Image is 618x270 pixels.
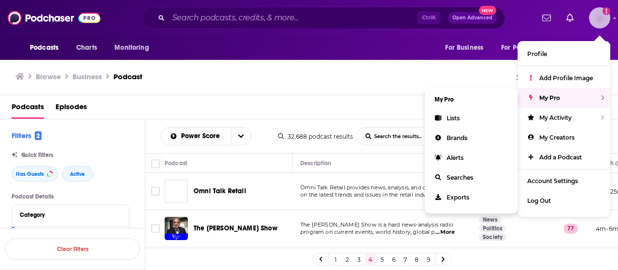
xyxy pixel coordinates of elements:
span: My Creators [539,134,575,141]
a: Charts [70,39,103,57]
span: 2 [35,131,42,140]
span: Power Score [181,133,223,140]
a: News [479,216,501,224]
span: Monitoring [114,41,149,55]
button: Category [20,209,121,221]
span: Add a Podcast [539,154,582,161]
h2: Filters [12,131,42,140]
a: Omni Talk Retail [165,180,188,203]
span: My Pro [539,94,560,101]
span: Charts [76,41,97,55]
span: Profile [527,50,547,57]
span: For Podcasters [501,41,548,55]
div: Podcast [165,157,187,169]
p: 77 [563,224,578,233]
a: 8 [412,254,421,265]
button: Open AdvancedNew [448,12,497,24]
a: Add a Podcast [518,147,610,167]
span: Has Guests [16,171,44,177]
button: Send feedback [514,70,562,83]
button: open menu [231,128,251,145]
span: Active [70,171,85,177]
a: 2 [342,254,352,265]
span: program on current events, world history, global p [300,228,435,235]
button: open menu [495,39,562,57]
button: Has Guests [12,166,58,182]
button: open menu [23,39,71,57]
span: Toggle select row [151,187,160,196]
img: User Profile [589,7,610,28]
span: ...More [435,228,455,236]
div: Description [300,157,331,169]
span: The [PERSON_NAME] Show is a hard news-analysis radio [300,221,453,228]
span: Omni Talk Retail [194,187,246,195]
img: Podchaser - Follow, Share and Rate Podcasts [8,9,100,27]
button: Show profile menu [589,7,610,28]
button: open menu [161,133,231,140]
a: 5 [377,254,387,265]
div: 32,688 podcast results [278,133,353,140]
button: open menu [438,39,495,57]
a: Society [479,233,506,241]
span: The [PERSON_NAME] Show [194,224,278,232]
a: 6 [389,254,398,265]
span: Podcasts [30,41,58,55]
button: open menu [108,39,161,57]
a: 4 [365,254,375,265]
img: The John Batchelor Show [165,217,188,240]
input: Search podcasts, credits, & more... [169,10,418,26]
a: Podcasts [12,99,44,119]
span: Toggle select row [151,224,160,233]
span: New [479,6,496,15]
span: Open Advanced [452,15,492,20]
span: Ctrl K [418,12,440,24]
span: Add Profile Image [539,74,593,82]
span: on the latest trends and issues in the retail industr [300,191,433,198]
span: For Business [445,41,483,55]
a: 7 [400,254,410,265]
a: Account Settings [518,171,610,191]
button: Clear Filters [5,238,140,260]
h2: Choose List sort [161,127,252,145]
span: My Activity [539,114,572,121]
ul: Show profile menu [518,41,610,217]
button: Active [62,166,93,182]
a: The [PERSON_NAME] Show [194,224,278,233]
a: 9 [423,254,433,265]
button: open menu [560,39,595,57]
a: Add Profile Image [518,68,610,88]
a: Episodes [56,99,87,119]
span: Quick Filters [21,152,53,158]
span: Log Out [527,197,551,204]
a: Show notifications dropdown [562,10,577,26]
svg: Add a profile image [603,7,610,15]
a: Show notifications dropdown [538,10,555,26]
a: Profile [518,44,610,64]
div: Search podcasts, credits, & more... [142,7,505,29]
a: My Creators [518,128,610,147]
div: Category [20,212,115,218]
a: 3 [354,254,364,265]
span: Account Settings [527,177,578,185]
a: 1 [331,254,340,265]
h1: Business [72,72,102,81]
span: Logged in as sally.brown [589,7,610,28]
a: Omni Talk Retail [194,186,246,196]
span: Omni Talk Retail provides news, analysis, and commentary [300,184,458,191]
h3: Podcast [113,72,142,81]
p: Podcast Details [12,193,129,200]
a: Browse [36,72,61,81]
a: Politics [479,225,506,232]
